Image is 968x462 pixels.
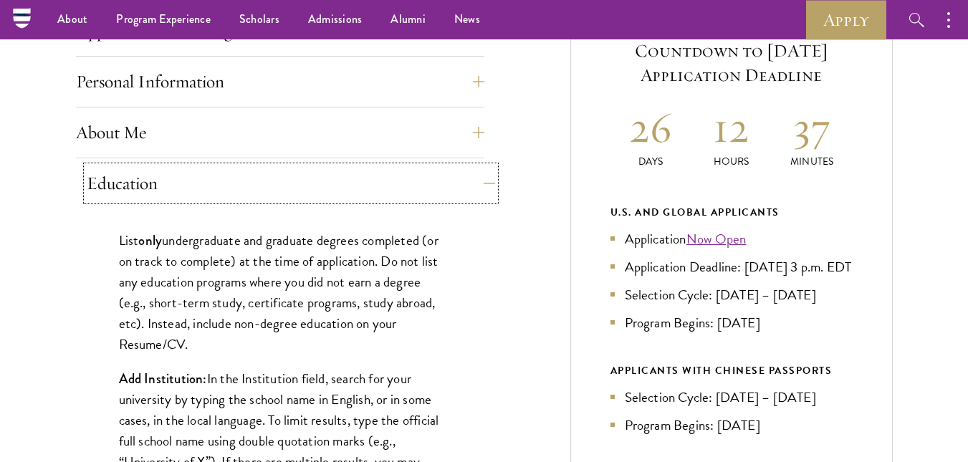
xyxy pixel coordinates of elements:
h2: 26 [610,100,691,154]
div: APPLICANTS WITH CHINESE PASSPORTS [610,362,853,380]
strong: only [138,231,162,250]
p: List undergraduate and graduate degrees completed (or on track to complete) at the time of applic... [119,230,441,355]
li: Program Begins: [DATE] [610,312,853,333]
li: Application Deadline: [DATE] 3 p.m. EDT [610,256,853,277]
p: Minutes [772,154,853,169]
li: Application [610,228,853,249]
h2: 37 [772,100,853,154]
a: Now Open [686,228,747,249]
button: About Me [76,115,484,150]
button: Personal Information [76,64,484,99]
h2: 12 [691,100,772,154]
li: Selection Cycle: [DATE] – [DATE] [610,387,853,408]
h5: Current Selection Cycle: Countdown to [DATE] Application Deadline [610,14,853,87]
li: Program Begins: [DATE] [610,415,853,435]
button: Education [87,166,495,201]
strong: Add Institution: [119,369,207,388]
div: U.S. and Global Applicants [610,203,853,221]
p: Days [610,154,691,169]
li: Selection Cycle: [DATE] – [DATE] [610,284,853,305]
p: Hours [691,154,772,169]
